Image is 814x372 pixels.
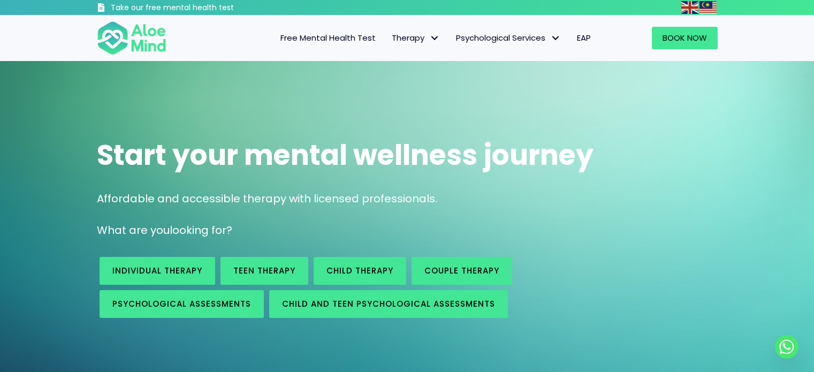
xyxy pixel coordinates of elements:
[269,290,508,318] a: Child and Teen Psychological assessments
[569,27,599,49] a: EAP
[775,335,798,359] a: Whatsapp
[272,27,384,49] a: Free Mental Health Test
[384,27,448,49] a: TherapyTherapy: submenu
[233,265,295,276] span: Teen Therapy
[112,298,251,309] span: Psychological assessments
[314,257,406,285] a: Child Therapy
[97,191,718,207] p: Affordable and accessible therapy with licensed professionals.
[111,3,291,13] h3: Take our free mental health test
[577,32,591,43] span: EAP
[412,257,512,285] a: Couple therapy
[548,31,564,46] span: Psychological Services: submenu
[326,265,393,276] span: Child Therapy
[681,1,698,14] img: en
[180,27,599,49] nav: Menu
[699,1,718,13] a: Malay
[100,257,215,285] a: Individual therapy
[170,223,232,238] span: looking for?
[427,31,443,46] span: Therapy: submenu
[282,298,495,309] span: Child and Teen Psychological assessments
[681,1,699,13] a: English
[699,1,717,14] img: ms
[97,20,166,56] img: Aloe mind Logo
[392,32,440,43] span: Therapy
[112,265,202,276] span: Individual therapy
[663,32,707,43] span: Book Now
[448,27,569,49] a: Psychological ServicesPsychological Services: submenu
[456,32,561,43] span: Psychological Services
[97,135,594,174] span: Start your mental wellness journey
[652,27,718,49] a: Book Now
[97,223,170,238] span: What are you
[280,32,376,43] span: Free Mental Health Test
[220,257,308,285] a: Teen Therapy
[100,290,264,318] a: Psychological assessments
[97,3,291,15] a: Take our free mental health test
[424,265,499,276] span: Couple therapy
